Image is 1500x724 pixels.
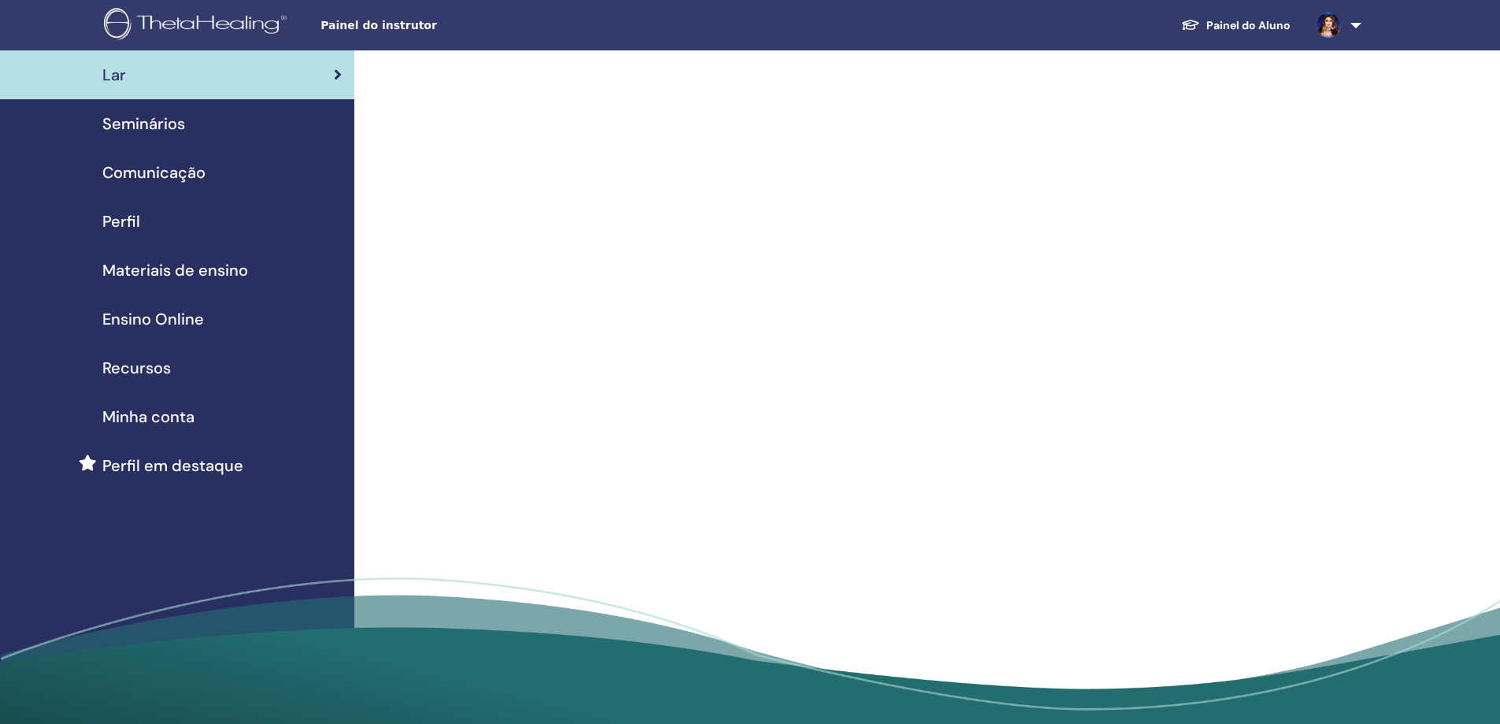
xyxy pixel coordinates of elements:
[102,112,185,136] span: Seminários
[102,63,126,87] span: Lar
[102,161,206,184] span: Comunicação
[1316,13,1341,38] img: default.jpg
[104,8,292,43] img: logo.png
[102,405,194,429] span: Minha conta
[1169,11,1303,40] a: Painel do Aluno
[102,258,248,282] span: Materiais de ensino
[102,356,171,380] span: Recursos
[1181,18,1200,32] img: graduation-cap-white.svg
[102,454,243,477] span: Perfil em destaque
[102,307,204,331] span: Ensino Online
[102,210,140,233] span: Perfil
[320,17,557,34] span: Painel do instrutor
